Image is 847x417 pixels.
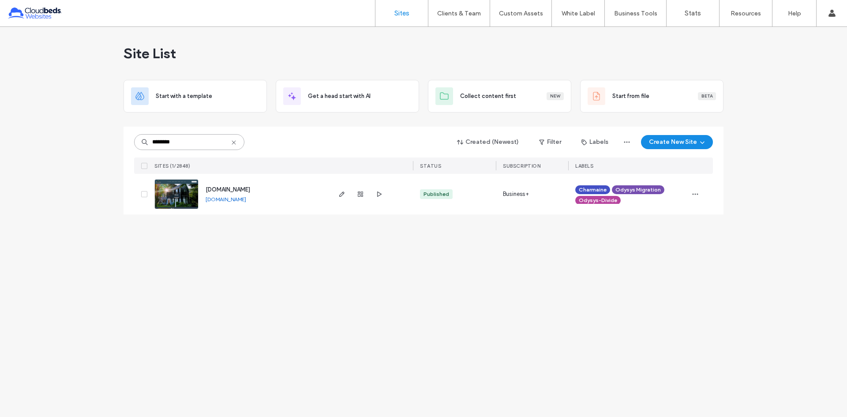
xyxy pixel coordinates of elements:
span: SUBSCRIPTION [503,163,540,169]
a: [DOMAIN_NAME] [206,196,246,203]
span: STATUS [420,163,441,169]
div: Start with a template [124,80,267,113]
span: LABELS [575,163,593,169]
span: Start from file [612,92,649,101]
span: Get a head start with AI [308,92,371,101]
label: Help [788,10,801,17]
div: Beta [698,92,716,100]
div: New [547,92,564,100]
div: Published [423,190,449,198]
div: Get a head start with AI [276,80,419,113]
span: Odysys Migration [615,186,661,194]
label: Business Tools [614,10,657,17]
label: Stats [685,9,701,17]
label: Custom Assets [499,10,543,17]
span: Help [20,6,38,14]
label: Resources [731,10,761,17]
a: [DOMAIN_NAME] [206,186,250,193]
button: Create New Site [641,135,713,149]
label: Sites [394,9,409,17]
span: Business+ [503,190,529,199]
span: Odysys-Divide [579,196,617,204]
button: Created (Newest) [450,135,527,149]
span: SITES (1/2848) [154,163,190,169]
span: Site List [124,45,176,62]
span: Charmaine [579,186,607,194]
label: Clients & Team [437,10,481,17]
label: White Label [562,10,595,17]
button: Filter [530,135,570,149]
span: Start with a template [156,92,212,101]
div: Start from fileBeta [580,80,723,113]
div: Collect content firstNew [428,80,571,113]
button: Labels [573,135,616,149]
span: Collect content first [460,92,516,101]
